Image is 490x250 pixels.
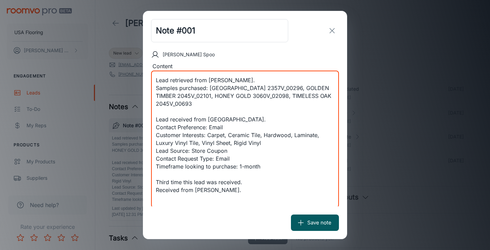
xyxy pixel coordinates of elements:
[156,76,334,202] textarea: Lead retrieved from [PERSON_NAME]. Samples purchased: [GEOGRAPHIC_DATA] 2357V_00296, GOLDEN TIMBE...
[151,62,339,71] div: Content
[151,19,288,42] input: Title
[291,215,339,231] button: Save note
[325,24,339,38] button: exit
[163,51,215,58] p: [PERSON_NAME] Spoo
